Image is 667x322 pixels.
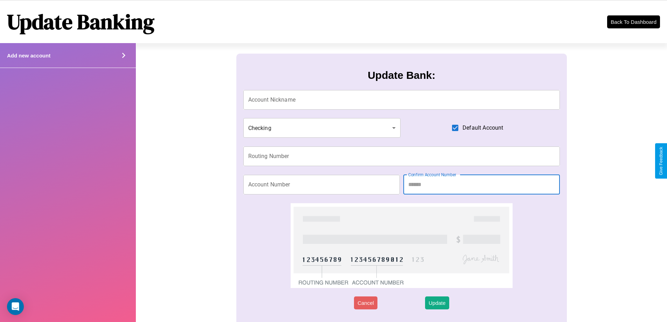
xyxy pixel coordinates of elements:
[7,53,50,59] h4: Add new account
[7,7,154,36] h1: Update Banking
[425,296,449,309] button: Update
[354,296,377,309] button: Cancel
[607,15,660,28] button: Back To Dashboard
[243,118,401,138] div: Checking
[368,69,435,81] h3: Update Bank:
[408,172,456,178] label: Confirm Account Number
[659,147,663,175] div: Give Feedback
[463,124,503,132] span: Default Account
[7,298,24,315] div: Open Intercom Messenger
[291,203,512,288] img: check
